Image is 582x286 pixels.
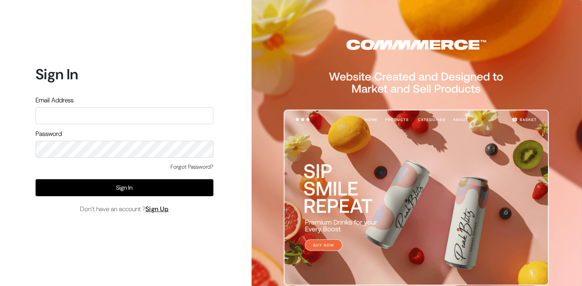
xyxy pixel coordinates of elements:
[36,129,62,139] label: Password
[36,95,74,105] label: Email Address
[145,205,169,213] a: Sign Up
[171,163,213,171] a: Forgot Password?
[36,179,213,196] button: Sign In
[36,66,213,83] h1: Sign In
[80,204,169,214] span: Don’t have an account ?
